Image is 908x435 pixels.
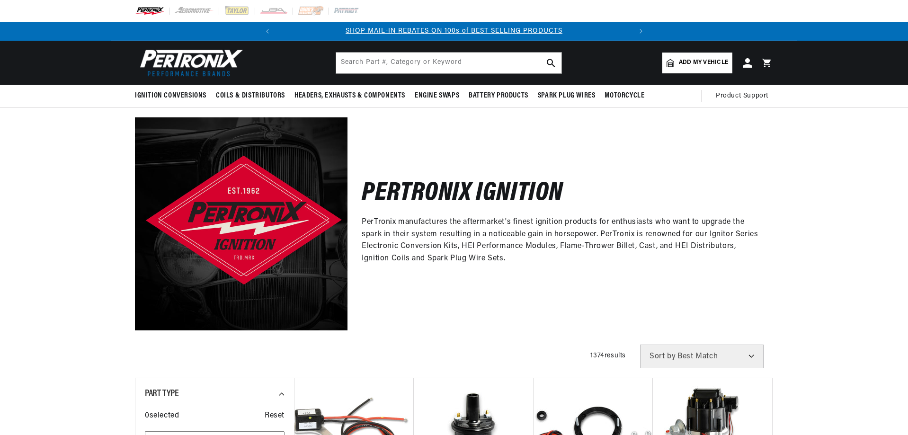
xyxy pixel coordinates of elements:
span: Part Type [145,389,178,399]
div: Announcement [277,26,632,36]
slideshow-component: Translation missing: en.sections.announcements.announcement_bar [111,22,797,41]
h2: Pertronix Ignition [362,183,563,205]
span: Add my vehicle [679,58,728,67]
summary: Product Support [716,85,773,107]
button: search button [541,53,561,73]
summary: Coils & Distributors [211,85,290,107]
span: Headers, Exhausts & Components [294,91,405,101]
div: 1 of 2 [277,26,632,36]
span: Reset [265,410,285,422]
p: PerTronix manufactures the aftermarket's finest ignition products for enthusiasts who want to upg... [362,216,759,265]
span: 1374 results [590,352,626,359]
img: Pertronix [135,46,244,79]
span: 0 selected [145,410,179,422]
select: Sort by [640,345,764,368]
summary: Engine Swaps [410,85,464,107]
span: Spark Plug Wires [538,91,596,101]
summary: Motorcycle [600,85,649,107]
summary: Spark Plug Wires [533,85,600,107]
span: Battery Products [469,91,528,101]
button: Translation missing: en.sections.announcements.previous_announcement [258,22,277,41]
summary: Headers, Exhausts & Components [290,85,410,107]
span: Ignition Conversions [135,91,206,101]
span: Product Support [716,91,768,101]
summary: Ignition Conversions [135,85,211,107]
input: Search Part #, Category or Keyword [336,53,561,73]
a: Add my vehicle [662,53,732,73]
span: Sort by [650,353,676,360]
img: Pertronix Ignition [135,117,347,330]
a: SHOP MAIL-IN REBATES ON 100s of BEST SELLING PRODUCTS [346,27,562,35]
button: Translation missing: en.sections.announcements.next_announcement [632,22,650,41]
span: Motorcycle [605,91,644,101]
summary: Battery Products [464,85,533,107]
span: Engine Swaps [415,91,459,101]
span: Coils & Distributors [216,91,285,101]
